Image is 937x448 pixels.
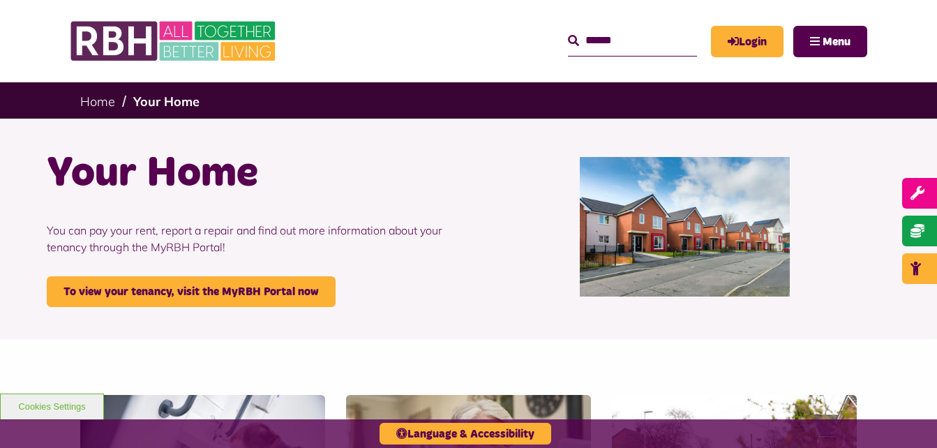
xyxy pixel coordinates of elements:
iframe: Netcall Web Assistant for live chat [874,385,937,448]
span: Menu [823,36,850,47]
a: Home [80,94,115,110]
a: To view your tenancy, visit the MyRBH Portal now [47,276,336,307]
img: Curzon Road [580,157,790,297]
p: You can pay your rent, report a repair and find out more information about your tenancy through t... [47,201,458,276]
h1: Your Home [47,147,458,201]
button: Navigation [793,26,867,57]
button: Language & Accessibility [380,423,551,445]
img: RBH [70,14,279,68]
a: Your Home [133,94,200,110]
a: MyRBH [711,26,784,57]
